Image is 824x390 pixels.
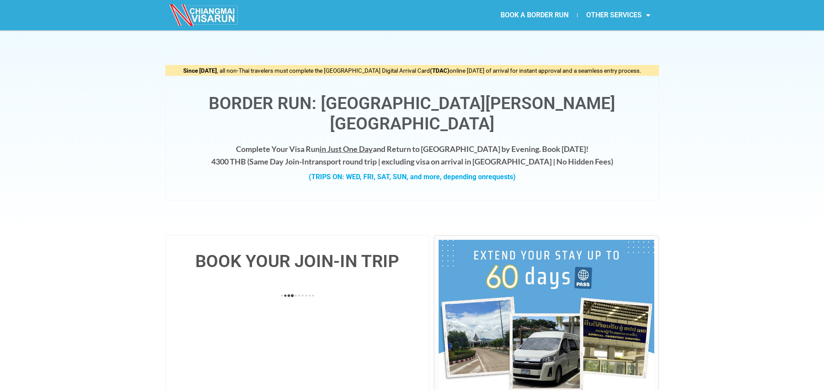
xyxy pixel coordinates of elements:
strong: (TDAC) [430,67,449,74]
span: , all non-Thai travelers must complete the [GEOGRAPHIC_DATA] Digital Arrival Card online [DATE] o... [183,67,641,74]
span: requests) [486,173,516,181]
strong: (TRIPS ON: WED, FRI, SAT, SUN, and more, depending on [309,173,516,181]
nav: Menu [412,5,659,25]
h4: Complete Your Visa Run and Return to [GEOGRAPHIC_DATA] by Evening. Book [DATE]! 4300 THB ( transp... [174,143,650,168]
h1: Border Run: [GEOGRAPHIC_DATA][PERSON_NAME][GEOGRAPHIC_DATA] [174,93,650,134]
a: OTHER SERVICES [578,5,659,25]
a: BOOK A BORDER RUN [492,5,577,25]
strong: Same Day Join-In [249,157,309,166]
span: in Just One Day [320,144,373,154]
strong: Since [DATE] [183,67,217,74]
h4: BOOK YOUR JOIN-IN TRIP [174,253,421,270]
